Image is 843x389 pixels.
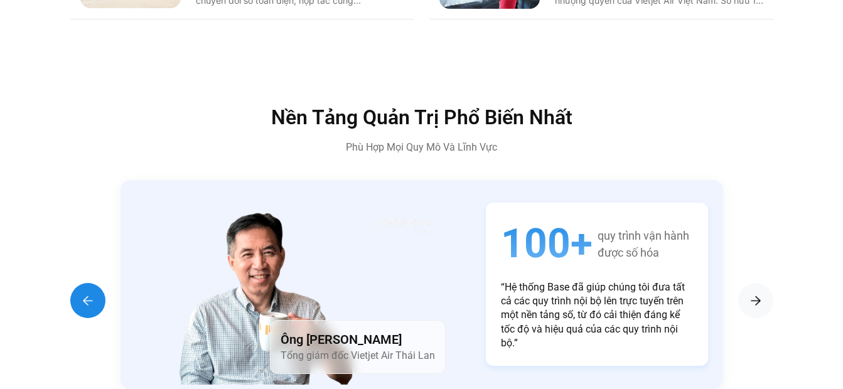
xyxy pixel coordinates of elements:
img: 68409c16f3c0ce3d4d2f0870_Frame%201948754466.avif [377,205,439,247]
span: Tổng giám đốc Vietjet Air Thái Lan [281,349,435,361]
img: arrow-right.png [80,293,95,308]
p: “Hệ thống Base đã giúp chúng tôi đưa tất cả các quy trình nội bộ lên trực tuyến trên một nền tảng... [501,280,693,351]
span: quy trình vận hành được số hóa [598,227,689,261]
img: arrow-right-1.png [748,293,763,308]
span: 100+ [501,218,593,270]
div: 3 / 5 [121,180,723,389]
div: Next slide [738,283,773,318]
div: Previous slide [70,283,105,318]
img: 684685188a5f31ba4f327071_testimonial%203.avif [175,196,359,385]
h4: Ông [PERSON_NAME] [281,331,435,348]
p: Phù Hợp Mọi Quy Mô Và Lĩnh Vực [155,140,689,155]
h2: Nền Tảng Quản Trị Phổ Biến Nhất [155,107,689,127]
